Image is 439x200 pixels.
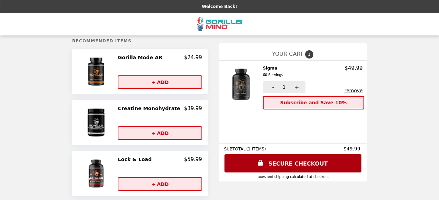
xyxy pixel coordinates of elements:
button: + ADD [118,177,202,191]
div: 60 Servings [263,72,283,78]
button: + ADD [118,75,202,89]
img: Gorilla Mode AR [79,54,115,89]
span: YOUR CART [272,51,303,57]
h2: Gorilla Mode AR [118,54,165,61]
img: Brand Logo [197,17,242,31]
button: + ADD [118,126,202,140]
h2: Lock & Load [118,156,154,162]
span: SUBTOTAL [224,147,246,151]
span: ( 1 ITEMS ) [246,147,266,151]
h2: Creatine Monohydrate [118,105,183,112]
span: 1 [305,50,313,59]
button: - [263,81,282,93]
p: Welcome Back! [202,4,237,9]
span: $49.99 [344,146,361,151]
img: Creatine Monohydrate [79,105,115,140]
div: Taxes and Shipping calculated at checkout [224,175,361,179]
img: Lock & Load [79,156,115,191]
p: $39.99 [184,105,202,112]
button: Subscribe and Save 10% [263,96,364,109]
img: Sigma [222,65,262,104]
p: $24.99 [184,54,202,61]
h2: Sigma [263,65,286,78]
p: $49.99 [345,65,363,71]
button: remove [345,88,363,93]
span: 1 [282,84,286,90]
p: $59.99 [184,156,202,162]
button: + [287,81,305,93]
a: SECURE CHECKOUT [224,154,361,172]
